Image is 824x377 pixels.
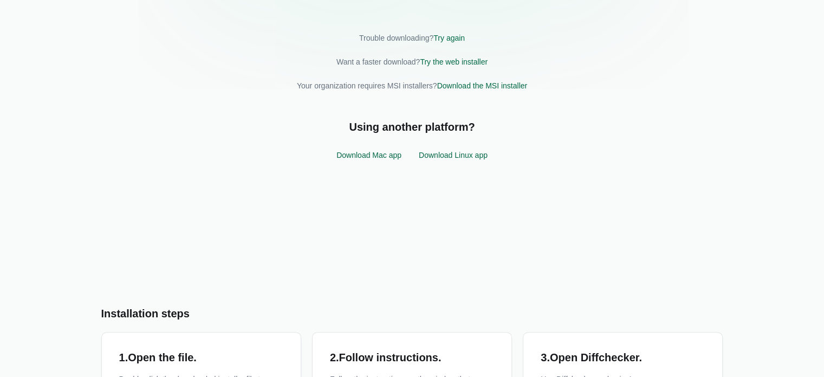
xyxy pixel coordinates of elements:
[119,350,283,374] h3: 1 . Open the file.
[372,151,386,159] span: mac
[330,350,494,374] h3: 2 . Follow instructions.
[101,119,723,143] h2: Using another platform?
[455,151,472,159] span: linux
[420,57,488,66] a: Try the web installer
[297,81,437,90] span: Your organization requires MSI installers?
[336,57,420,66] span: Want a faster download?
[101,306,723,332] h2: Installation steps
[336,151,401,159] a: Download mac app
[433,34,465,42] a: Try again
[419,151,488,159] a: Download linux app
[541,350,705,374] h3: 3 . Open Diffchecker.
[437,81,528,90] a: Download the MSI installer
[359,34,433,42] span: Trouble downloading?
